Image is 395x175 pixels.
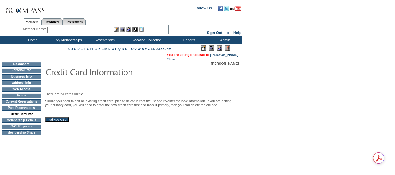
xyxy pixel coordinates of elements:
[218,6,223,11] img: Become our fan on Facebook
[224,6,229,11] img: Follow us on Twitter
[195,5,217,13] td: Follow Us ::
[227,31,229,35] span: ::
[62,18,86,25] a: Reservations
[41,18,62,25] a: Residences
[230,6,241,11] img: Subscribe to our YouTube Channel
[23,18,42,25] a: Members
[132,27,138,32] img: Reservations
[207,31,222,35] a: Sign Out
[224,8,229,12] a: Follow us on Twitter
[218,8,223,12] a: Become our fan on Facebook
[139,27,144,32] img: b_calculator.gif
[230,8,241,12] a: Subscribe to our YouTube Channel
[5,2,46,14] img: Compass Home
[23,27,47,32] div: Member Name:
[114,27,119,32] img: b_edit.gif
[126,27,131,32] img: Impersonate
[120,27,125,32] img: View
[233,31,241,35] a: Help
